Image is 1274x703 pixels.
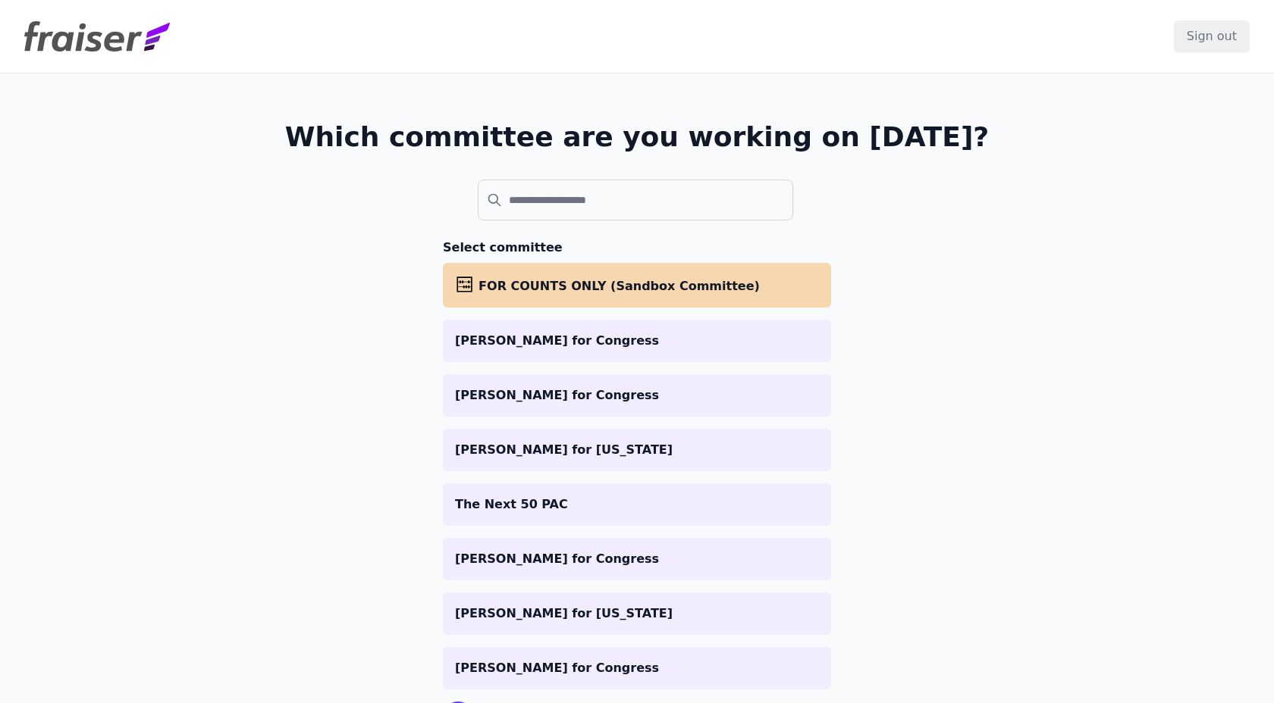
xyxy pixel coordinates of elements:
[443,374,831,417] a: [PERSON_NAME] for Congress
[443,429,831,471] a: [PERSON_NAME] for [US_STATE]
[455,550,819,568] p: [PERSON_NAME] for Congress
[443,263,831,308] a: FOR COUNTS ONLY (Sandbox Committee)
[443,239,831,257] h3: Select committee
[455,605,819,623] p: [PERSON_NAME] for [US_STATE]
[24,21,170,52] img: Fraiser Logo
[455,659,819,677] p: [PERSON_NAME] for Congress
[479,279,760,293] span: FOR COUNTS ONLY (Sandbox Committee)
[443,320,831,362] a: [PERSON_NAME] for Congress
[443,647,831,689] a: [PERSON_NAME] for Congress
[455,386,819,405] p: [PERSON_NAME] for Congress
[1174,20,1250,52] input: Sign out
[455,495,819,514] p: The Next 50 PAC
[285,122,990,152] h1: Which committee are you working on [DATE]?
[443,538,831,580] a: [PERSON_NAME] for Congress
[455,441,819,459] p: [PERSON_NAME] for [US_STATE]
[443,483,831,526] a: The Next 50 PAC
[455,332,819,350] p: [PERSON_NAME] for Congress
[443,592,831,635] a: [PERSON_NAME] for [US_STATE]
